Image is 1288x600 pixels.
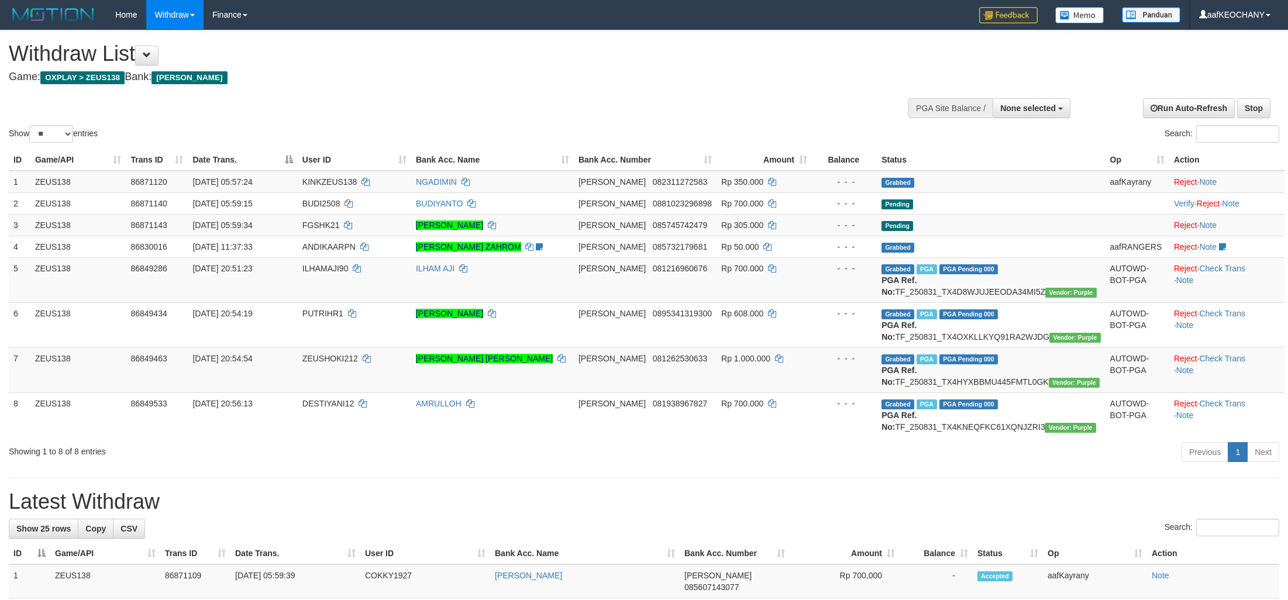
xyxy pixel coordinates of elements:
[302,199,340,208] span: BUDI2508
[1000,104,1056,113] span: None selected
[1174,242,1197,251] a: Reject
[192,177,252,187] span: [DATE] 05:57:24
[653,177,707,187] span: Copy 082311272583 to clipboard
[877,392,1105,437] td: TF_250831_TX4KNEQFKC61XQNJZRI3
[578,264,646,273] span: [PERSON_NAME]
[939,309,998,319] span: PGA Pending
[979,7,1038,23] img: Feedback.jpg
[939,399,998,409] span: PGA Pending
[120,524,137,533] span: CSV
[411,149,574,171] th: Bank Acc. Name: activate to sort column ascending
[917,399,937,409] span: Marked by aafRornrotha
[416,199,463,208] a: BUDIYANTO
[1169,192,1284,214] td: · ·
[1169,236,1284,257] td: ·
[1143,98,1235,118] a: Run Auto-Refresh
[192,309,252,318] span: [DATE] 20:54:19
[30,171,126,193] td: ZEUS138
[578,199,646,208] span: [PERSON_NAME]
[50,564,160,598] td: ZEUS138
[130,199,167,208] span: 86871140
[721,354,770,363] span: Rp 1.000.000
[812,149,877,171] th: Balance
[302,177,357,187] span: KINKZEUS138
[721,399,763,408] span: Rp 700.000
[721,220,763,230] span: Rp 305.000
[817,308,872,319] div: - - -
[653,264,707,273] span: Copy 081216960676 to clipboard
[900,543,973,564] th: Balance: activate to sort column ascending
[908,98,993,118] div: PGA Site Balance /
[578,309,646,318] span: [PERSON_NAME]
[495,571,562,580] a: [PERSON_NAME]
[192,399,252,408] span: [DATE] 20:56:13
[1169,171,1284,193] td: ·
[1196,125,1279,143] input: Search:
[877,149,1105,171] th: Status
[574,149,717,171] th: Bank Acc. Number: activate to sort column ascending
[1169,149,1284,171] th: Action
[1165,125,1279,143] label: Search:
[1199,264,1245,273] a: Check Trans
[29,125,73,143] select: Showentries
[30,347,126,392] td: ZEUS138
[30,214,126,236] td: ZEUS138
[653,399,707,408] span: Copy 081938967827 to clipboard
[684,571,752,580] span: [PERSON_NAME]
[717,149,812,171] th: Amount: activate to sort column ascending
[817,176,872,188] div: - - -
[9,441,528,457] div: Showing 1 to 8 of 8 entries
[9,42,847,65] h1: Withdraw List
[1106,236,1169,257] td: aafRANGERS
[30,192,126,214] td: ZEUS138
[416,399,462,408] a: AMRULLOH
[1199,220,1217,230] a: Note
[653,199,712,208] span: Copy 0881023296898 to clipboard
[790,564,900,598] td: Rp 700,000
[1176,411,1194,420] a: Note
[1174,399,1197,408] a: Reject
[817,398,872,409] div: - - -
[30,149,126,171] th: Game/API: activate to sort column ascending
[684,582,739,592] span: Copy 085607143077 to clipboard
[9,71,847,83] h4: Game: Bank:
[939,264,998,274] span: PGA Pending
[1106,257,1169,302] td: AUTOWD-BOT-PGA
[881,199,913,209] span: Pending
[16,524,71,533] span: Show 25 rows
[130,264,167,273] span: 86849286
[721,242,759,251] span: Rp 50.000
[9,125,98,143] label: Show entries
[1106,392,1169,437] td: AUTOWD-BOT-PGA
[881,221,913,231] span: Pending
[1199,177,1217,187] a: Note
[192,242,252,251] span: [DATE] 11:37:33
[1045,288,1096,298] span: Vendor URL: https://trx4.1velocity.biz
[1247,442,1279,462] a: Next
[1169,347,1284,392] td: · ·
[9,171,30,193] td: 1
[1165,519,1279,536] label: Search:
[1152,571,1169,580] a: Note
[9,236,30,257] td: 4
[416,177,457,187] a: NGADIMIN
[9,302,30,347] td: 6
[130,354,167,363] span: 86849463
[881,309,914,319] span: Grabbed
[9,519,78,539] a: Show 25 rows
[192,199,252,208] span: [DATE] 05:59:15
[1196,519,1279,536] input: Search:
[50,543,160,564] th: Game/API: activate to sort column ascending
[30,392,126,437] td: ZEUS138
[653,220,707,230] span: Copy 085745742479 to clipboard
[1174,354,1197,363] a: Reject
[1147,543,1279,564] th: Action
[1106,347,1169,392] td: AUTOWD-BOT-PGA
[881,365,917,387] b: PGA Ref. No:
[881,178,914,188] span: Grabbed
[230,543,360,564] th: Date Trans.: activate to sort column ascending
[977,571,1013,581] span: Accepted
[877,302,1105,347] td: TF_250831_TX4OXKLLKYQ91RA2WJDG
[1043,564,1147,598] td: aafKayrany
[9,490,1279,513] h1: Latest Withdraw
